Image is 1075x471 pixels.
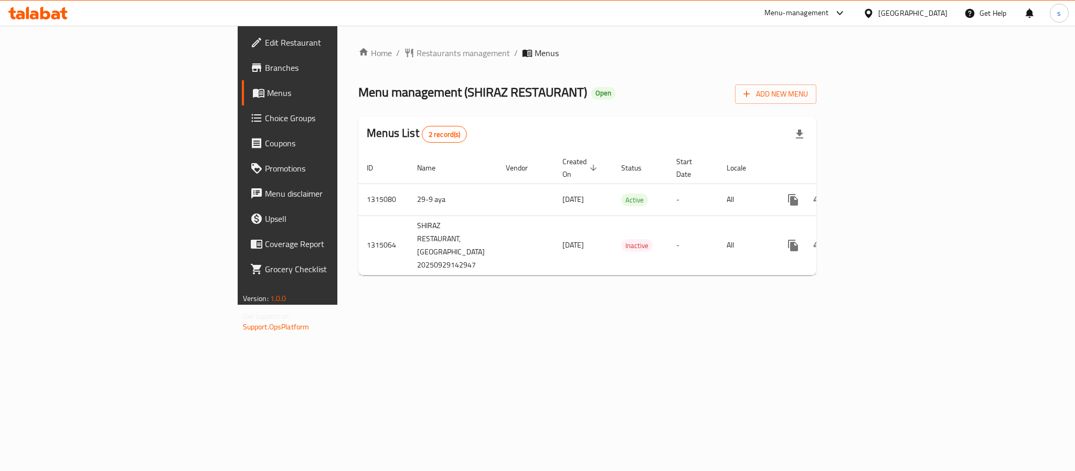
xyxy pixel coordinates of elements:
[367,125,467,143] h2: Menus List
[743,88,808,101] span: Add New Menu
[1057,7,1061,19] span: s
[676,155,706,180] span: Start Date
[772,152,890,184] th: Actions
[422,130,467,140] span: 2 record(s)
[562,238,584,252] span: [DATE]
[514,47,518,59] li: /
[718,216,772,275] td: All
[265,187,409,200] span: Menu disclaimer
[718,184,772,216] td: All
[727,162,760,174] span: Locale
[243,292,269,305] span: Version:
[422,126,467,143] div: Total records count
[409,216,497,275] td: SHIRAZ RESTAURANT,[GEOGRAPHIC_DATA] 20250929142947
[265,112,409,124] span: Choice Groups
[621,194,648,206] span: Active
[242,206,417,231] a: Upsell
[267,87,409,99] span: Menus
[265,212,409,225] span: Upsell
[404,47,510,59] a: Restaurants management
[242,131,417,156] a: Coupons
[735,84,816,104] button: Add New Menu
[535,47,559,59] span: Menus
[242,105,417,131] a: Choice Groups
[562,192,584,206] span: [DATE]
[878,7,948,19] div: [GEOGRAPHIC_DATA]
[562,155,600,180] span: Created On
[243,309,291,323] span: Get support on:
[242,55,417,80] a: Branches
[242,181,417,206] a: Menu disclaimer
[265,61,409,74] span: Branches
[506,162,541,174] span: Vendor
[764,7,829,19] div: Menu-management
[243,320,310,334] a: Support.OpsPlatform
[781,187,806,212] button: more
[781,233,806,258] button: more
[806,187,831,212] button: Change Status
[265,162,409,175] span: Promotions
[367,162,387,174] span: ID
[358,80,587,104] span: Menu management ( SHIRAZ RESTAURANT )
[591,89,615,98] span: Open
[270,292,286,305] span: 1.0.0
[242,256,417,282] a: Grocery Checklist
[787,122,812,147] div: Export file
[265,263,409,275] span: Grocery Checklist
[621,162,655,174] span: Status
[265,36,409,49] span: Edit Restaurant
[417,47,510,59] span: Restaurants management
[621,239,653,252] div: Inactive
[358,152,890,275] table: enhanced table
[591,87,615,100] div: Open
[417,162,449,174] span: Name
[242,156,417,181] a: Promotions
[358,47,816,59] nav: breadcrumb
[409,184,497,216] td: 29-9 aya
[265,137,409,149] span: Coupons
[668,184,718,216] td: -
[242,80,417,105] a: Menus
[242,30,417,55] a: Edit Restaurant
[668,216,718,275] td: -
[806,233,831,258] button: Change Status
[242,231,417,256] a: Coverage Report
[621,240,653,252] span: Inactive
[265,238,409,250] span: Coverage Report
